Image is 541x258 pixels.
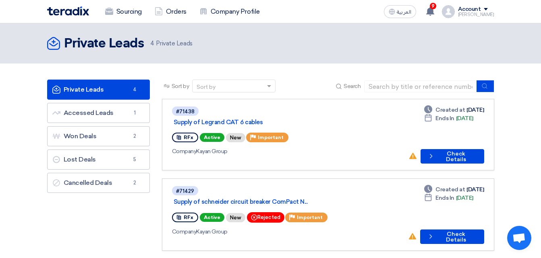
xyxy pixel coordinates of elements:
div: #71438 [176,109,195,114]
span: Ends In [435,194,454,202]
span: Active [200,133,224,142]
button: Check Details [421,149,484,164]
h2: Private Leads [64,36,144,52]
span: RFx [184,215,193,220]
div: Sort by [197,83,216,91]
span: Created at [435,106,465,114]
div: New [226,213,245,222]
div: Kayan Group [172,147,402,156]
a: Won Deals2 [47,126,150,146]
div: Rejected [247,212,284,223]
a: Private Leads4 [47,80,150,100]
a: Accessed Leads1 [47,103,150,123]
span: 2 [130,132,140,140]
div: New [226,133,245,142]
a: Sourcing [99,3,148,20]
div: [DATE] [424,106,484,114]
span: Company [172,148,197,155]
span: 4 [150,40,154,47]
span: Important [258,135,284,140]
span: Important [297,215,323,220]
span: Private Leads [150,39,192,48]
img: Teradix logo [47,6,89,16]
a: Orders [148,3,193,20]
div: [DATE] [424,185,484,194]
span: Active [200,213,224,222]
span: 5 [130,156,140,164]
a: Company Profile [193,3,266,20]
a: Cancelled Deals2 [47,173,150,193]
span: Sort by [172,82,189,90]
span: Created at [435,185,465,194]
div: Kayan Group [172,227,402,236]
div: #71429 [176,188,194,194]
span: 4 [130,86,140,94]
a: Supply of Legrand CAT 6 cables [174,119,375,126]
div: Account [458,6,481,13]
span: RFx [184,135,193,140]
span: العربية [397,9,411,15]
div: Open chat [507,226,531,250]
div: [DATE] [424,194,473,202]
a: Lost Deals5 [47,149,150,170]
img: profile_test.png [442,5,455,18]
div: [DATE] [424,114,473,123]
button: Check Details [420,229,484,244]
span: 2 [130,179,140,187]
span: 9 [430,3,436,9]
span: 1 [130,109,140,117]
button: العربية [384,5,416,18]
span: Company [172,228,197,235]
input: Search by title or reference number [364,80,477,92]
span: Search [344,82,361,90]
span: Ends In [435,114,454,123]
a: Supply of schneider circuit breaker ComPact N... [174,198,375,205]
div: [PERSON_NAME] [458,12,494,17]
